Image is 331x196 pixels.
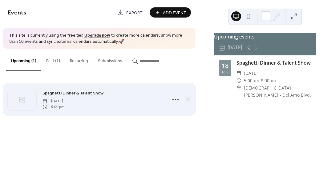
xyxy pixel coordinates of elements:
[163,10,186,16] span: Add Event
[244,84,311,99] span: [DEMOGRAPHIC_DATA][PERSON_NAME] - Del Amo Blvd.
[259,77,261,84] span: -
[244,77,259,84] span: 5:00pm
[93,49,127,70] button: Submissions
[244,70,258,77] span: [DATE]
[84,31,110,40] a: Upgrade now
[261,77,276,84] span: 8:00pm
[214,33,316,40] div: Upcoming events
[8,7,26,19] span: Events
[126,10,143,16] span: Export
[41,49,65,70] button: Past (1)
[236,70,241,77] div: ​
[222,70,228,73] div: Oct
[9,33,189,45] span: This site is currently using the free tier. to create more calendars, show more than 10 events an...
[65,49,93,70] button: Recurring
[42,98,64,104] span: [DATE]
[236,77,241,84] div: ​
[6,49,41,71] button: Upcoming (1)
[222,63,228,69] div: 18
[150,7,191,18] button: Add Event
[42,90,103,97] span: Spaghetti Dinner & Talent Show
[236,59,311,66] div: Spaghetti Dinner & Talent Show
[42,90,103,97] a: Spaghetti Dinner & Talent Show
[236,84,241,92] div: ​
[42,104,64,110] span: 5:00 pm
[113,7,147,18] a: Export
